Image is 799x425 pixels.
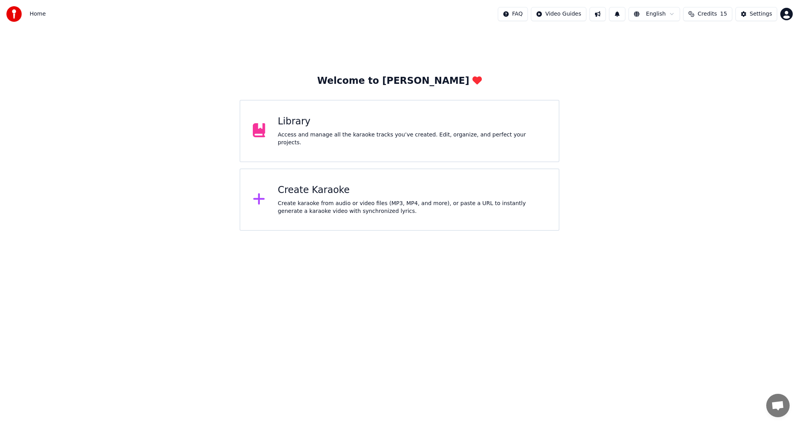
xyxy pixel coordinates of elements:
button: FAQ [498,7,528,21]
span: 15 [720,10,727,18]
button: Credits15 [683,7,732,21]
div: Welcome to [PERSON_NAME] [317,75,482,87]
div: 开放式聊天 [766,394,790,417]
div: Create karaoke from audio or video files (MP3, MP4, and more), or paste a URL to instantly genera... [278,200,546,215]
span: Credits [698,10,717,18]
img: youka [6,6,22,22]
span: Home [30,10,46,18]
nav: breadcrumb [30,10,46,18]
div: Access and manage all the karaoke tracks you’ve created. Edit, organize, and perfect your projects. [278,131,546,147]
button: Video Guides [531,7,586,21]
div: Library [278,115,546,128]
button: Settings [735,7,777,21]
div: Create Karaoke [278,184,546,197]
div: Settings [750,10,772,18]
